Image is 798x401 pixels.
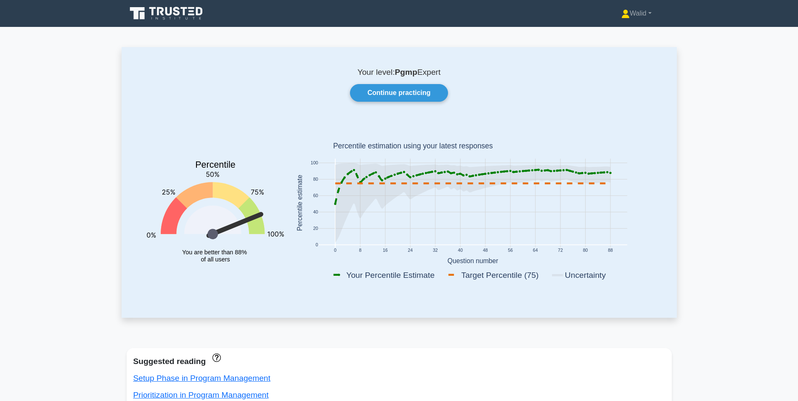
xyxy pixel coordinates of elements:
[558,248,563,253] text: 72
[313,177,318,182] text: 80
[408,248,413,253] text: 24
[310,161,318,166] text: 100
[210,353,220,361] a: These concepts have been answered less than 50% correct. The guides disapear when you answer ques...
[133,374,270,383] a: Setup Phase in Program Management
[315,243,318,248] text: 0
[296,175,303,231] text: Percentile estimate
[458,248,463,253] text: 40
[359,248,361,253] text: 8
[350,84,448,102] a: Continue practicing
[608,248,613,253] text: 88
[533,248,538,253] text: 64
[601,5,672,22] a: Walid
[313,227,318,231] text: 20
[133,390,269,399] a: Prioritization in Program Management
[383,248,388,253] text: 16
[201,256,230,263] tspan: of all users
[334,248,336,253] text: 0
[182,249,247,256] tspan: You are better than 88%
[142,67,657,77] p: Your level: Expert
[133,355,665,368] div: Suggested reading
[195,160,236,170] text: Percentile
[508,248,513,253] text: 56
[395,68,417,77] b: Pgmp
[483,248,488,253] text: 48
[583,248,588,253] text: 80
[447,257,498,264] text: Question number
[333,142,493,150] text: Percentile estimation using your latest responses
[313,194,318,198] text: 60
[313,210,318,215] text: 40
[432,248,437,253] text: 32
